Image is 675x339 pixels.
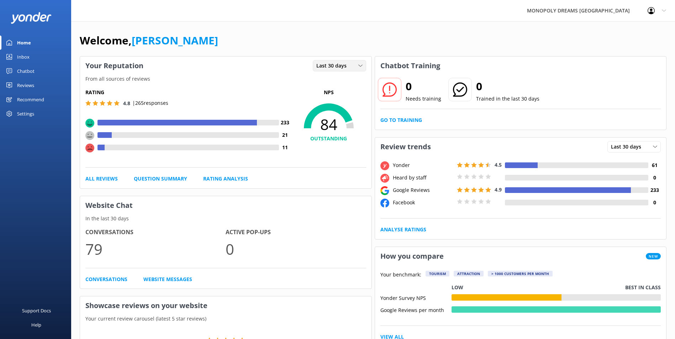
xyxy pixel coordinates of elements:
[316,62,351,70] span: Last 30 days
[279,131,291,139] h4: 21
[646,253,661,259] span: New
[476,95,539,103] p: Trained in the last 30 days
[380,116,422,124] a: Go to Training
[454,271,484,276] div: Attraction
[85,275,127,283] a: Conversations
[85,228,226,237] h4: Conversations
[648,199,661,206] h4: 0
[380,226,426,233] a: Analyse Ratings
[495,161,502,168] span: 4.5
[80,196,371,215] h3: Website Chat
[495,186,502,193] span: 4.9
[391,174,455,182] div: Heard by staff
[31,318,41,332] div: Help
[226,228,366,237] h4: Active Pop-ups
[203,175,248,183] a: Rating Analysis
[17,50,30,64] div: Inbox
[17,78,34,92] div: Reviews
[279,144,291,151] h4: 11
[488,271,553,276] div: > 1000 customers per month
[380,271,421,279] p: Your benchmark:
[291,135,366,142] h4: OUTSTANDING
[134,175,187,183] a: Question Summary
[17,107,34,121] div: Settings
[80,32,218,49] h1: Welcome,
[11,12,52,24] img: yonder-white-logo.png
[426,271,449,276] div: Tourism
[452,284,463,291] p: Low
[80,296,371,315] h3: Showcase reviews on your website
[406,95,441,103] p: Needs training
[143,275,192,283] a: Website Messages
[375,56,445,75] h3: Chatbot Training
[380,306,452,313] div: Google Reviews per month
[291,88,366,96] p: NPS
[476,78,539,95] h2: 0
[85,175,118,183] a: All Reviews
[22,303,51,318] div: Support Docs
[648,174,661,182] h4: 0
[226,237,366,261] p: 0
[625,284,661,291] p: Best in class
[132,99,168,107] p: | 265 responses
[80,215,371,222] p: In the last 30 days
[648,161,661,169] h4: 61
[80,315,371,323] p: Your current review carousel (latest 5 star reviews)
[80,75,371,83] p: From all sources of reviews
[132,33,218,48] a: [PERSON_NAME]
[123,100,130,107] span: 4.8
[80,56,149,75] h3: Your Reputation
[391,199,455,206] div: Facebook
[85,237,226,261] p: 79
[17,36,31,50] div: Home
[406,78,441,95] h2: 0
[85,88,291,96] h5: Rating
[611,143,645,151] span: Last 30 days
[375,247,449,265] h3: How you compare
[279,119,291,127] h4: 233
[17,64,35,78] div: Chatbot
[648,186,661,194] h4: 233
[380,294,452,301] div: Yonder Survey NPS
[391,161,455,169] div: Yonder
[375,138,436,156] h3: Review trends
[17,92,44,107] div: Recommend
[291,115,366,133] span: 84
[391,186,455,194] div: Google Reviews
